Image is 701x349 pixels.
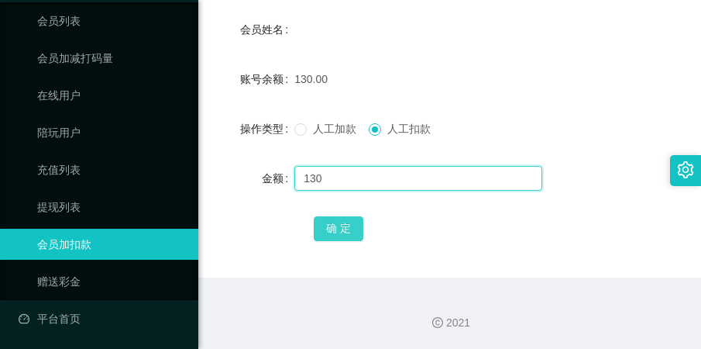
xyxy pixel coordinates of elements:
[240,73,294,85] label: 账号余额
[37,80,186,111] a: 在线用户
[307,123,363,135] span: 人工加款
[314,216,363,241] button: 确 定
[37,117,186,148] a: 陪玩用户
[294,166,542,191] input: 请输入
[262,172,294,185] label: 金额
[37,266,186,297] a: 赠送彩金
[240,23,294,36] label: 会员姓名
[37,154,186,185] a: 充值列表
[37,229,186,260] a: 会员加扣款
[677,161,694,178] i: 图标: setting
[37,43,186,74] a: 会员加减打码量
[37,192,186,223] a: 提现列表
[294,73,328,85] span: 130.00
[37,5,186,36] a: 会员列表
[240,123,294,135] label: 操作类型
[19,303,186,334] a: 图标: dashboard平台首页
[432,317,443,328] i: 图标: copyright
[381,123,437,135] span: 人工扣款
[211,315,689,331] div: 2021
